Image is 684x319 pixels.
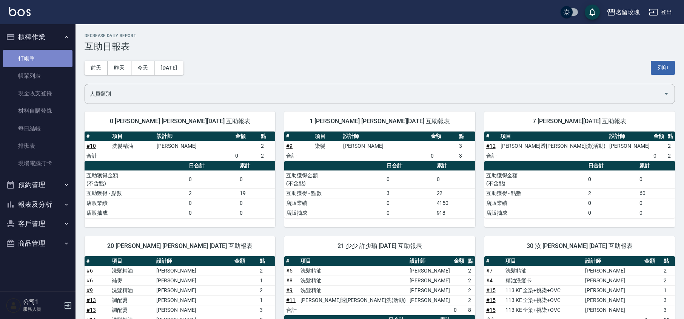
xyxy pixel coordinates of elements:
[238,208,275,218] td: 0
[293,242,466,250] span: 21 少少 許少瑜 [DATE] 互助報表
[452,256,466,266] th: 金額
[486,297,496,303] a: #15
[3,195,72,214] button: 報表及分析
[385,161,435,171] th: 日合計
[110,132,155,141] th: 項目
[408,295,452,305] td: [PERSON_NAME]
[284,198,384,208] td: 店販業績
[583,276,642,285] td: [PERSON_NAME]
[666,132,675,141] th: 點
[493,118,666,125] span: 7 [PERSON_NAME][DATE] 互助報表
[284,151,313,161] td: 合計
[3,85,72,102] a: 現金收支登錄
[85,33,675,38] h2: Decrease Daily Report
[504,276,583,285] td: 精油洗髮卡
[484,208,587,218] td: 店販抽成
[616,8,640,17] div: 名留玫瑰
[408,256,452,266] th: 設計師
[3,120,72,137] a: 每日結帳
[85,132,275,161] table: a dense table
[154,295,233,305] td: [PERSON_NAME]
[258,285,275,295] td: 2
[484,132,499,141] th: #
[3,234,72,253] button: 商品管理
[284,256,299,266] th: #
[238,161,275,171] th: 累計
[233,256,258,266] th: 金額
[385,208,435,218] td: 0
[3,155,72,172] a: 現場電腦打卡
[154,266,233,276] td: [PERSON_NAME]
[666,151,675,161] td: 2
[286,287,293,293] a: #9
[457,151,475,161] td: 3
[94,242,266,250] span: 20 [PERSON_NAME] [PERSON_NAME] [DATE] 互助報表
[155,132,234,141] th: 設計師
[466,266,475,276] td: 2
[110,295,154,305] td: 調配燙
[607,141,652,151] td: [PERSON_NAME]
[646,5,675,19] button: 登出
[86,287,93,293] a: #9
[586,208,638,218] td: 0
[187,188,238,198] td: 2
[466,295,475,305] td: 2
[504,256,583,266] th: 項目
[86,297,96,303] a: #13
[452,305,466,315] td: 0
[3,102,72,119] a: 材料自購登錄
[85,188,187,198] td: 互助獲得 - 點數
[85,41,675,52] h3: 互助日報表
[586,188,638,198] td: 2
[85,198,187,208] td: 店販業績
[299,285,408,295] td: 洗髮精油
[88,87,660,101] input: 人員名稱
[583,256,642,266] th: 設計師
[466,285,475,295] td: 2
[586,198,638,208] td: 0
[85,151,110,161] td: 合計
[385,188,435,198] td: 3
[638,188,675,198] td: 60
[341,141,428,151] td: [PERSON_NAME]
[651,61,675,75] button: 列印
[660,88,672,100] button: Open
[408,285,452,295] td: [PERSON_NAME]
[484,132,675,161] table: a dense table
[435,198,475,208] td: 4150
[259,151,275,161] td: 2
[638,161,675,171] th: 累計
[662,266,675,276] td: 2
[662,256,675,266] th: 點
[638,170,675,188] td: 0
[583,295,642,305] td: [PERSON_NAME]
[484,256,504,266] th: #
[284,188,384,198] td: 互助獲得 - 點數
[86,143,96,149] a: #10
[585,5,600,20] button: save
[466,276,475,285] td: 2
[233,151,259,161] td: 0
[94,118,266,125] span: 0 [PERSON_NAME] [PERSON_NAME][DATE] 互助報表
[583,285,642,295] td: [PERSON_NAME]
[385,198,435,208] td: 0
[154,256,233,266] th: 設計師
[504,266,583,276] td: 洗髮精油
[466,305,475,315] td: 8
[85,61,108,75] button: 前天
[85,170,187,188] td: 互助獲得金額 (不含點)
[457,141,475,151] td: 3
[3,214,72,234] button: 客戶管理
[238,188,275,198] td: 19
[85,256,110,266] th: #
[435,170,475,188] td: 0
[435,161,475,171] th: 累計
[607,132,652,141] th: 設計師
[110,256,154,266] th: 項目
[652,132,666,141] th: 金額
[504,285,583,295] td: 113 KE 全染+挑染+OVC
[484,188,587,198] td: 互助獲得 - 點數
[3,175,72,195] button: 預約管理
[583,305,642,315] td: [PERSON_NAME]
[499,132,608,141] th: 項目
